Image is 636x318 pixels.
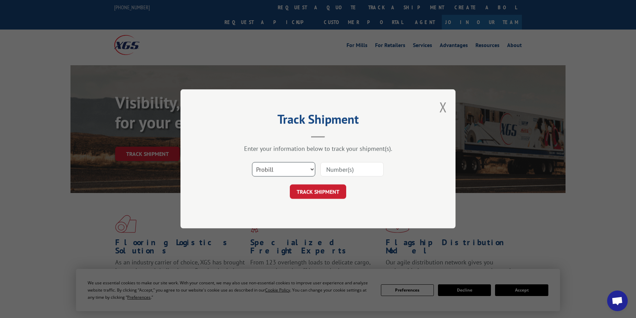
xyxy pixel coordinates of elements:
[320,162,384,177] input: Number(s)
[215,114,421,127] h2: Track Shipment
[290,185,346,199] button: TRACK SHIPMENT
[439,98,447,116] button: Close modal
[215,145,421,153] div: Enter your information below to track your shipment(s).
[607,291,628,311] div: Open chat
